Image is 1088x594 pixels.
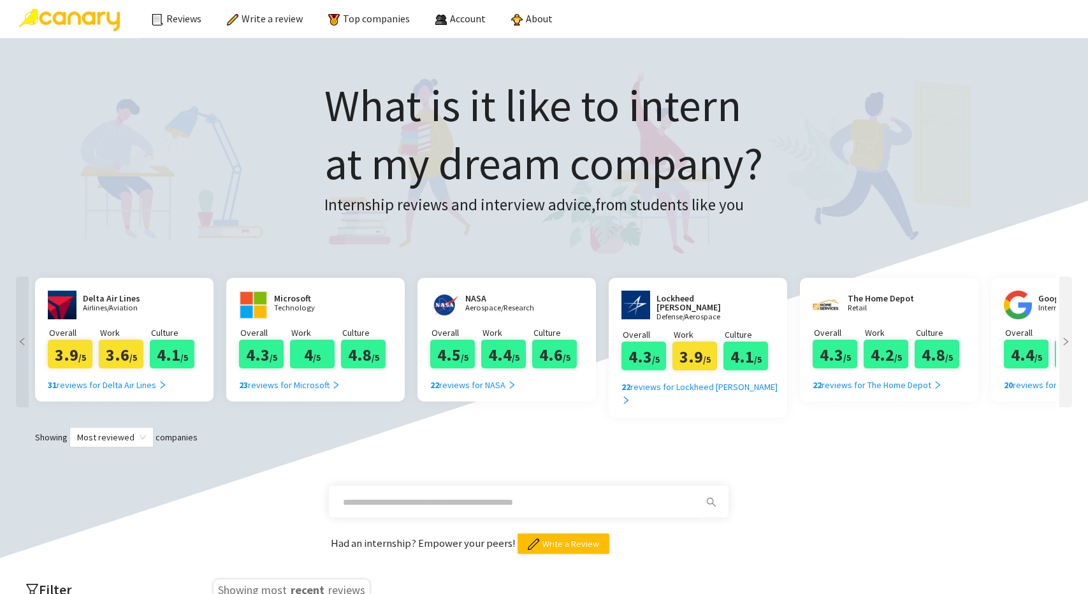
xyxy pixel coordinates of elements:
a: About [511,12,553,25]
img: pencil.png [528,539,539,550]
a: Top companies [328,12,410,25]
p: Culture [916,326,966,340]
span: left [16,337,29,346]
span: right [331,380,340,389]
a: 22reviews for Lockheed [PERSON_NAME] right [621,370,784,408]
p: Culture [151,326,201,340]
p: Overall [623,328,672,342]
p: Culture [342,326,392,340]
div: 4.2 [864,340,908,368]
span: right [158,380,167,389]
p: Work [100,326,150,340]
div: 4.5 [430,340,475,368]
b: 31 [48,379,57,391]
p: Overall [49,326,99,340]
p: Culture [533,326,583,340]
span: /5 [180,352,188,363]
span: /5 [372,352,379,363]
span: /5 [461,352,468,363]
span: at my dream company? [324,135,763,191]
button: Write a Review [518,533,609,554]
span: /5 [754,354,762,365]
h1: What is it like to intern [324,76,763,192]
h2: Delta Air Lines [83,294,159,303]
span: Had an internship? Empower your peers! [331,536,518,550]
h2: The Home Depot [848,294,924,303]
p: Technology [274,304,351,312]
span: right [621,396,630,405]
p: Work [482,326,532,340]
p: Work [865,326,915,340]
p: Aerospace/Research [465,304,542,312]
button: search [701,492,722,512]
a: Write a review [227,12,303,25]
h2: Lockheed [PERSON_NAME] [656,294,752,312]
b: 20 [1004,379,1013,391]
h2: NASA [465,294,542,303]
div: 3.6 [99,340,143,368]
span: Most reviewed [77,428,146,447]
a: 22reviews for NASA right [430,368,516,392]
span: Account [450,12,486,25]
span: right [507,380,516,389]
p: Overall [432,326,481,340]
span: /5 [945,352,953,363]
b: 22 [813,379,822,391]
div: 4.3 [813,340,857,368]
span: /5 [843,352,851,363]
div: 4.1 [723,342,768,370]
p: Overall [240,326,290,340]
div: reviews for Delta Air Lines [48,378,167,392]
span: /5 [652,354,660,365]
div: 4.4 [481,340,526,368]
div: 3.9 [48,340,92,368]
span: /5 [703,354,711,365]
span: /5 [78,352,86,363]
span: /5 [129,352,137,363]
div: 4.4 [1004,340,1048,368]
a: 23reviews for Microsoft right [239,368,340,392]
div: 3.9 [672,342,717,370]
span: /5 [313,352,321,363]
div: 4.8 [341,340,386,368]
span: /5 [270,352,277,363]
div: 4.8 [915,340,959,368]
div: Showing companies [13,427,1075,447]
a: 31reviews for Delta Air Lines right [48,368,167,392]
img: people.png [435,14,447,25]
p: Overall [1005,326,1055,340]
div: reviews for Lockheed [PERSON_NAME] [621,380,784,408]
img: google.com [1004,291,1032,319]
img: www.microsoft.com [239,291,268,319]
h3: Internship reviews and interview advice, from students like you [324,192,763,218]
h2: Microsoft [274,294,351,303]
p: Defense/Aerospace [656,313,752,321]
img: www.lockheedmartin.com [621,291,650,319]
span: /5 [1034,352,1042,363]
p: Overall [814,326,864,340]
div: reviews for NASA [430,378,516,392]
p: Work [291,326,341,340]
b: 22 [621,381,630,393]
span: /5 [894,352,902,363]
div: 4.3 [239,340,284,368]
p: Culture [725,328,774,342]
b: 23 [239,379,248,391]
div: 4.3 [621,342,666,370]
a: Reviews [152,12,201,25]
span: /5 [512,352,519,363]
div: reviews for The Home Depot [813,378,942,392]
img: nasa.gov [430,291,459,319]
b: 22 [430,379,439,391]
div: 4.1 [150,340,194,368]
span: /5 [563,352,570,363]
span: right [933,380,942,389]
div: reviews for Microsoft [239,378,340,392]
span: right [1059,337,1072,346]
div: 4.6 [532,340,577,368]
p: Retail [848,304,924,312]
a: 22reviews for The Home Depot right [813,368,942,392]
span: Write a Review [542,537,599,551]
p: Work [674,328,723,342]
p: Airlines/Aviation [83,304,159,312]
